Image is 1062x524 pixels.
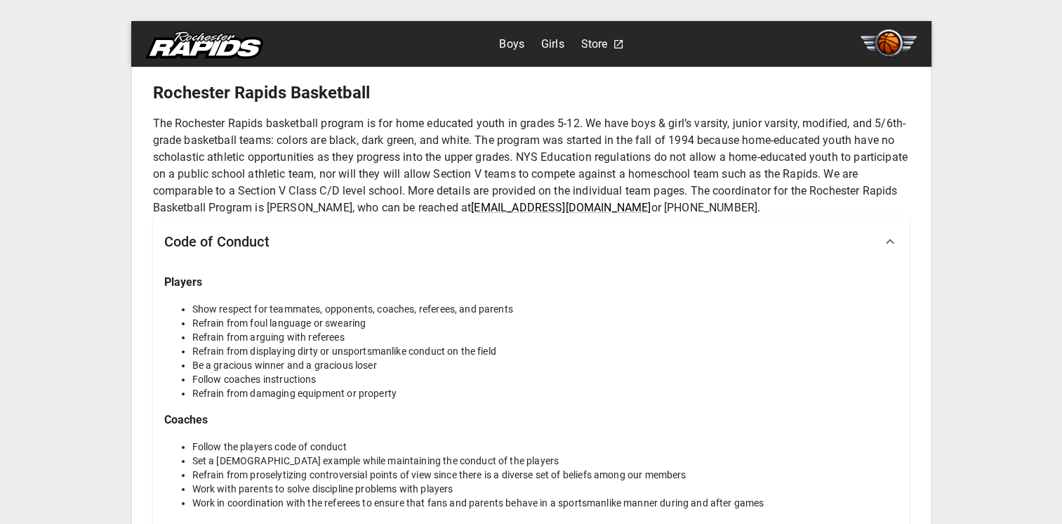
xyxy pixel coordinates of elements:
[192,454,898,468] li: Set a [DEMOGRAPHIC_DATA] example while maintaining the conduct of the players
[164,273,898,292] h6: Players
[192,386,898,400] li: Refrain from damaging equipment or property
[153,81,910,104] h5: Rochester Rapids Basketball
[499,33,524,55] a: Boys
[192,496,898,510] li: Work in coordination with the referees to ensure that fans and parents behave in a sportsmanlike ...
[192,482,898,496] li: Work with parents to solve discipline problems with players
[153,115,910,216] p: The Rochester Rapids basketball program is for home educated youth in grades 5-12. We have boys &...
[192,302,898,316] li: Show respect for teammates, opponents, coaches, referees, and parents
[471,201,651,214] a: [EMAIL_ADDRESS][DOMAIN_NAME]
[192,316,898,330] li: Refrain from foul language or swearing
[192,468,898,482] li: Refrain from proselytizing controversial points of view since there is a diverse set of beliefs a...
[861,30,917,58] img: basketball.svg
[192,358,898,372] li: Be a gracious winner and a gracious loser
[541,33,564,55] a: Girls
[164,410,898,430] h6: Coaches
[145,31,263,59] img: rapids.svg
[153,216,910,267] div: Code of Conduct
[192,440,898,454] li: Follow the players code of conduct
[581,33,608,55] a: Store
[192,372,898,386] li: Follow coaches instructions
[192,330,898,344] li: Refrain from arguing with referees
[164,230,270,253] h6: Code of Conduct
[192,344,898,358] li: Refrain from displaying dirty or unsportsmanlike conduct on the field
